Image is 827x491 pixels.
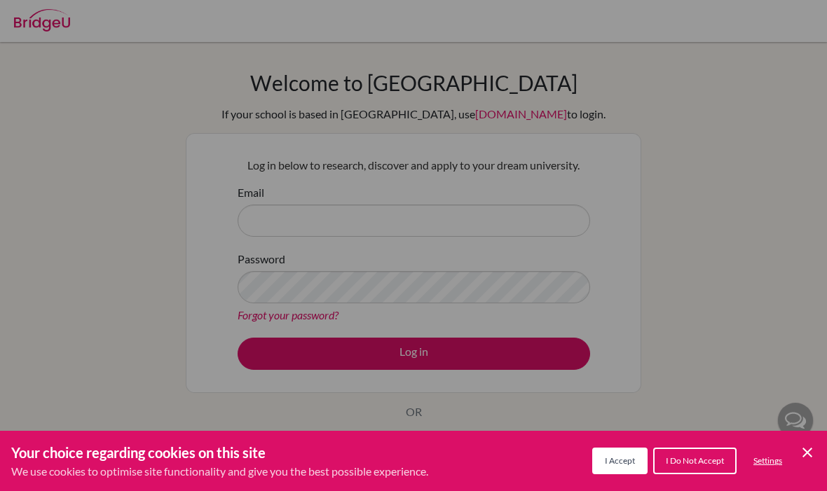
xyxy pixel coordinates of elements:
[666,455,724,466] span: I Do Not Accept
[592,448,648,474] button: I Accept
[753,455,782,466] span: Settings
[742,449,793,473] button: Settings
[605,455,635,466] span: I Accept
[799,444,816,461] button: Save and close
[11,463,428,480] p: We use cookies to optimise site functionality and give you the best possible experience.
[653,448,737,474] button: I Do Not Accept
[11,442,428,463] h3: Your choice regarding cookies on this site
